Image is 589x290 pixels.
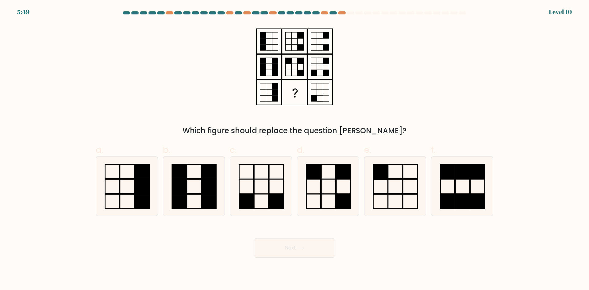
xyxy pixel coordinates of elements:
[163,144,170,156] span: b.
[96,144,103,156] span: a.
[431,144,435,156] span: f.
[549,7,572,17] div: Level 10
[230,144,237,156] span: c.
[364,144,371,156] span: e.
[99,125,490,136] div: Which figure should replace the question [PERSON_NAME]?
[297,144,304,156] span: d.
[17,7,29,17] div: 5:49
[255,238,334,258] button: Next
